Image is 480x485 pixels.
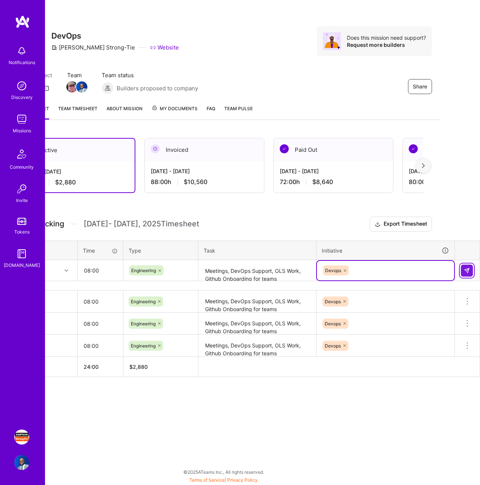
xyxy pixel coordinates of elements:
[22,342,71,350] div: [DATE]
[78,357,123,377] th: 24:00
[123,241,198,260] th: Type
[102,71,198,79] span: Team status
[11,93,33,101] div: Discovery
[102,82,114,94] img: Builders proposed to company
[184,178,207,186] span: $10,560
[198,241,316,260] th: Task
[413,83,427,90] span: Share
[151,144,160,153] img: Invoiced
[76,81,87,93] img: Team Member Avatar
[280,144,289,153] img: Paid Out
[199,291,315,312] textarea: Meetings, DevOps Support, OLS Work, Github Onboarding for teams
[16,357,78,377] th: Total
[4,261,40,269] div: [DOMAIN_NAME]
[16,196,28,204] div: Invite
[55,178,76,186] span: $2,880
[131,299,156,304] span: Engineering
[14,43,29,58] img: bell
[14,112,29,127] img: teamwork
[227,477,258,483] a: Privacy Policy
[14,455,29,470] img: User Avatar
[83,247,118,254] div: Time
[16,241,78,260] th: Date
[51,45,57,51] i: icon CompanyGray
[131,268,156,273] span: Engineering
[347,41,426,48] div: Request more builders
[78,292,123,311] input: HH:MM
[131,343,156,349] span: Engineering
[77,81,87,93] a: Team Member Avatar
[199,313,315,334] textarea: Meetings, DevOps Support, OLS Work, Github Onboarding for teams
[347,34,426,41] div: Does this mission need support?
[131,321,156,326] span: Engineering
[43,85,49,91] i: icon Mail
[66,81,78,93] img: Team Member Avatar
[51,31,179,40] h3: DevOps
[22,168,129,175] div: [DATE] - [DATE]
[151,105,198,120] a: My Documents
[189,477,225,483] a: Terms of Service
[14,430,29,445] img: Simpson Strong-Tie: DevOps
[12,455,31,470] a: User Avatar
[84,219,199,229] span: [DATE] - [DATE] , 2025 Timesheet
[274,138,393,161] div: Paid Out
[13,145,31,163] img: Community
[78,314,123,334] input: HH:MM
[14,78,29,93] img: discovery
[67,71,87,79] span: Team
[325,343,341,349] span: Devops
[14,246,29,261] img: guide book
[67,81,77,93] a: Team Member Avatar
[17,218,26,225] img: tokens
[325,268,341,273] span: Devops
[10,163,34,171] div: Community
[408,79,432,94] button: Share
[150,43,179,51] a: Website
[409,144,418,153] img: Paid Out
[199,335,315,356] textarea: Meetings, DevOps Support, OLS Work, Github Onboarding for teams
[325,299,341,304] span: Devops
[13,127,31,135] div: Missions
[207,105,215,120] a: FAQ
[312,178,333,186] span: $8,640
[145,138,264,161] div: Invoiced
[22,320,71,328] div: [DATE]
[14,181,29,196] img: Invite
[22,298,71,305] div: [DATE]
[189,477,258,483] span: |
[151,178,258,186] div: 88:00 h
[224,106,253,111] span: Team Pulse
[16,139,135,162] div: Active
[6,463,441,481] div: © 2025 ATeams Inc., All rights reserved.
[280,167,387,175] div: [DATE] - [DATE]
[64,269,68,272] i: icon Chevron
[375,220,381,228] i: icon Download
[322,246,449,255] div: Initiative
[151,105,198,113] span: My Documents
[58,105,97,120] a: Team timesheet
[461,265,474,277] div: null
[325,321,341,326] span: Devops
[464,268,470,274] img: Submit
[78,260,123,280] input: HH:MM
[12,430,31,445] a: Simpson Strong-Tie: DevOps
[280,178,387,186] div: 72:00 h
[22,178,129,186] div: 24:00 h
[51,43,135,51] div: [PERSON_NAME] Strong-Tie
[106,105,142,120] a: About Mission
[117,84,198,92] span: Builders proposed to company
[14,228,30,236] div: Tokens
[151,167,258,175] div: [DATE] - [DATE]
[422,163,425,168] img: right
[129,364,148,370] span: $ 2,880
[323,32,341,50] img: Avatar
[370,217,432,232] button: Export Timesheet
[15,15,30,28] img: logo
[78,336,123,356] input: HH:MM
[224,105,253,120] a: Team Pulse
[199,261,315,281] textarea: Meetings, DevOps Support, OLS Work, Github Onboarding for teams
[9,58,35,66] div: Notifications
